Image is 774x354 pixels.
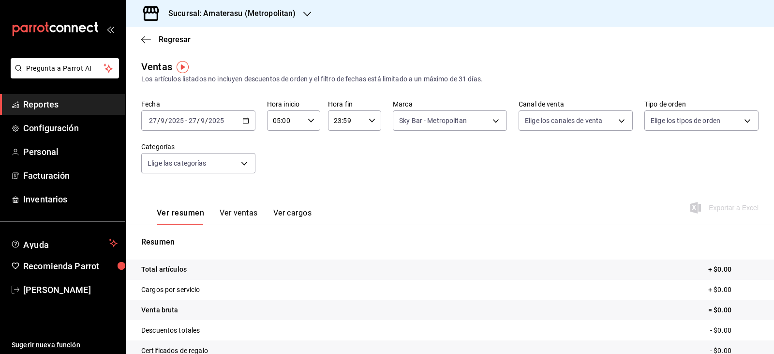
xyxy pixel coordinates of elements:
input: -- [188,117,197,124]
span: Personal [23,145,118,158]
label: Fecha [141,101,255,108]
p: - $0.00 [710,325,759,336]
span: Elige las categorías [148,158,207,168]
label: Canal de venta [519,101,633,108]
label: Categorías [141,143,255,150]
span: Configuración [23,122,118,135]
span: - [185,117,187,124]
a: Pregunta a Parrot AI [7,70,119,80]
p: + $0.00 [708,264,759,275]
label: Hora fin [328,101,381,108]
span: Reportes [23,98,118,111]
label: Marca [393,101,507,108]
span: / [205,117,208,124]
span: Sugerir nueva función [12,340,118,350]
input: ---- [168,117,184,124]
span: Elige los canales de venta [525,116,602,125]
button: Ver cargos [273,208,312,225]
span: Pregunta a Parrot AI [26,63,104,74]
p: Descuentos totales [141,325,200,336]
p: + $0.00 [708,285,759,295]
div: navigation tabs [157,208,312,225]
span: / [157,117,160,124]
span: Sky Bar - Metropolitan [399,116,467,125]
label: Tipo de orden [644,101,759,108]
div: Los artículos listados no incluyen descuentos de orden y el filtro de fechas está limitado a un m... [141,74,759,84]
input: -- [200,117,205,124]
button: Pregunta a Parrot AI [11,58,119,78]
span: Ayuda [23,237,105,249]
img: Tooltip marker [177,61,189,73]
div: Ventas [141,60,172,74]
button: open_drawer_menu [106,25,114,33]
span: [PERSON_NAME] [23,283,118,296]
span: Facturación [23,169,118,182]
span: Regresar [159,35,191,44]
span: Elige los tipos de orden [651,116,720,125]
span: Inventarios [23,193,118,206]
p: Venta bruta [141,305,178,315]
button: Regresar [141,35,191,44]
input: -- [160,117,165,124]
button: Ver resumen [157,208,204,225]
input: -- [149,117,157,124]
input: ---- [208,117,224,124]
h3: Sucursal: Amaterasu (Metropolitan) [161,8,296,19]
label: Hora inicio [267,101,320,108]
p: = $0.00 [708,305,759,315]
button: Ver ventas [220,208,258,225]
p: Resumen [141,236,759,248]
p: Cargos por servicio [141,285,200,295]
span: / [197,117,200,124]
span: / [165,117,168,124]
p: Total artículos [141,264,187,275]
span: Recomienda Parrot [23,260,118,273]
